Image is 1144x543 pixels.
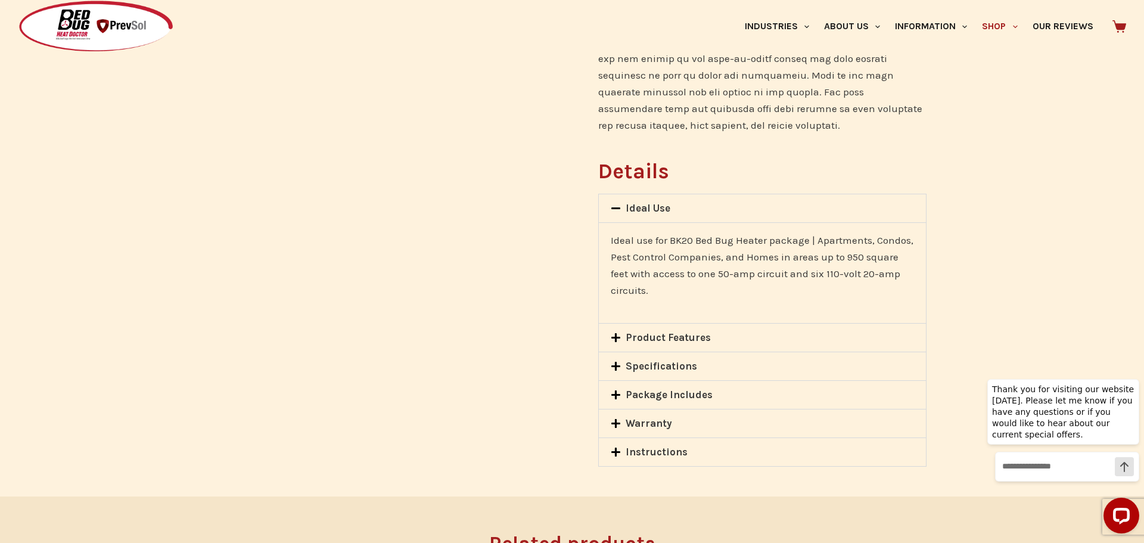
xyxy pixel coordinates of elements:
[611,232,914,299] p: Ideal use for BK20 Bed Bug Heater package | Apartments, Condos, Pest Control Companies, and Homes...
[598,161,927,182] h2: Details
[626,331,711,343] a: Product Features
[626,202,670,214] a: Ideal Use
[599,194,926,222] div: Ideal Use
[626,389,713,401] a: Package Includes
[599,438,926,466] div: Instructions
[626,417,672,429] a: Warranty
[626,360,697,372] a: Specifications
[599,409,926,437] div: Warranty
[599,352,926,380] div: Specifications
[978,368,1144,543] iframe: LiveChat chat widget
[599,222,926,323] div: Ideal Use
[626,446,688,458] a: Instructions
[599,324,926,352] div: Product Features
[599,381,926,409] div: Package Includes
